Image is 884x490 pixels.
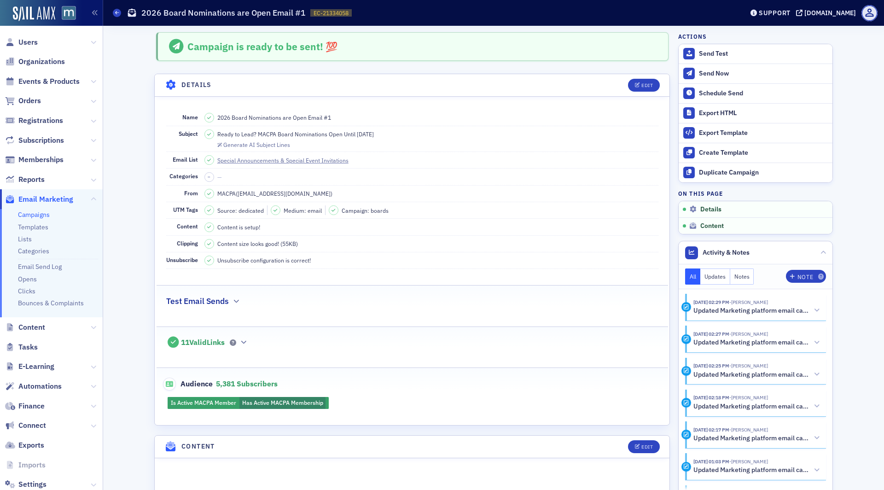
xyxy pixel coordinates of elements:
span: Content [177,222,198,230]
a: Campaigns [18,210,50,219]
button: Generate AI Subject Lines [217,140,290,148]
div: Schedule Send [699,89,828,98]
button: Send Now [679,64,832,83]
span: Lauren Standiford [729,331,768,337]
span: 11 Valid Links [181,338,225,347]
img: SailAMX [62,6,76,20]
span: Lauren Standiford [729,362,768,369]
span: Unsubscribe configuration is correct! [217,256,311,264]
div: Activity [681,430,691,439]
span: Connect [18,420,46,431]
span: From [184,189,198,197]
button: Duplicate Campaign [679,163,832,182]
span: UTM Tags [173,206,198,213]
a: Special Announcements & Special Event Invitations [217,156,357,164]
time: 9/25/2025 02:25 PM [693,362,729,369]
button: Updates [700,268,730,285]
span: Content [700,222,724,230]
span: Ready to Lead? MACPA Board Nominations Open Until [DATE] [217,130,374,138]
button: Updated Marketing platform email campaign: 2026 Board Nominations are Open Email #1 [693,402,820,411]
h5: Updated Marketing platform email campaign: 2026 Board Nominations are Open Email #1 [693,371,810,379]
span: E-Learning [18,362,54,372]
button: Updated Marketing platform email campaign: 2026 Board Nominations are Open Email #1 [693,466,820,475]
span: Unsubscribe [166,256,198,263]
a: Email Send Log [18,262,62,271]
button: Updated Marketing platform email campaign: 2026 Board Nominations are Open Email #1 [693,433,820,443]
a: Lists [18,235,32,243]
a: Connect [5,420,46,431]
a: Memberships [5,155,64,165]
span: Subject [179,130,198,137]
div: Activity [681,398,691,408]
span: Activity & Notes [703,248,750,257]
h4: Details [181,80,212,90]
button: Updated Marketing platform email campaign: 2026 Board Nominations are Open Email #1 [693,306,820,315]
time: 9/25/2025 02:18 PM [693,394,729,401]
a: Finance [5,401,45,411]
span: Content [18,322,45,332]
span: Exports [18,440,44,450]
span: Content size looks good! (55KB) [217,239,298,248]
span: Finance [18,401,45,411]
span: Lauren Standiford [729,426,768,433]
span: Subscriptions [18,135,64,146]
time: 9/25/2025 02:29 PM [693,299,729,305]
h5: Updated Marketing platform email campaign: 2026 Board Nominations are Open Email #1 [693,338,810,347]
a: Events & Products [5,76,80,87]
button: Updated Marketing platform email campaign: 2026 Board Nominations are Open Email #1 [693,370,820,379]
span: Campaign is ready to be sent! 💯 [187,40,337,53]
div: Export Template [699,129,828,137]
div: Support [759,9,791,17]
h2: Test Email Sends [166,295,229,307]
time: 9/25/2025 02:27 PM [693,331,729,337]
span: Source: dedicated [217,206,264,215]
span: Events & Products [18,76,80,87]
span: Imports [18,460,46,470]
h4: Actions [678,32,707,41]
h5: Updated Marketing platform email campaign: 2026 Board Nominations are Open Email #1 [693,402,810,411]
span: Automations [18,381,62,391]
span: – [208,174,210,180]
div: Generate AI Subject Lines [223,142,290,147]
h4: Content [181,442,215,451]
span: 2026 Board Nominations are Open Email #1 [217,113,331,122]
button: Updated Marketing platform email campaign: 2026 Board Nominations are Open Email #1 [693,338,820,348]
div: Activity [681,302,691,312]
img: SailAMX [13,6,55,21]
a: View Homepage [55,6,76,22]
span: Orders [18,96,41,106]
div: Send Now [699,70,828,78]
span: Lauren Standiford [729,394,768,401]
button: Send Test [679,44,832,64]
span: Name [182,113,198,121]
span: Memberships [18,155,64,165]
div: Edit [641,83,653,88]
h1: 2026 Board Nominations are Open Email #1 [141,7,306,18]
h4: On this page [678,189,833,198]
div: Note [797,274,813,280]
span: Users [18,37,38,47]
span: Lauren Standiford [729,458,768,465]
a: Subscriptions [5,135,64,146]
button: Edit [628,440,660,453]
div: Duplicate Campaign [699,169,828,177]
span: EC-21334058 [314,9,349,17]
div: Activity [681,462,691,472]
div: Edit [641,444,653,449]
a: Orders [5,96,41,106]
a: Users [5,37,38,47]
span: — [217,173,222,181]
a: Settings [5,479,47,490]
a: Content [5,322,45,332]
a: Opens [18,275,37,283]
div: Activity [681,334,691,344]
button: Schedule Send [679,83,832,103]
a: Clicks [18,287,35,295]
button: Notes [730,268,754,285]
time: 9/25/2025 01:03 PM [693,458,729,465]
a: Automations [5,381,62,391]
a: Bounces & Complaints [18,299,84,307]
a: Reports [5,175,45,185]
a: Email Marketing [5,194,73,204]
